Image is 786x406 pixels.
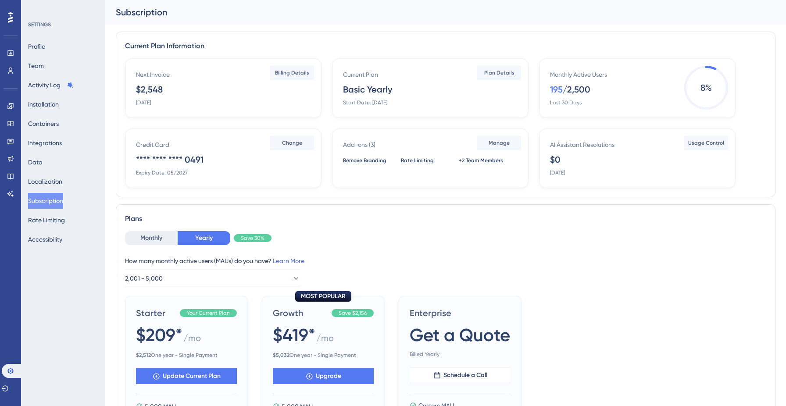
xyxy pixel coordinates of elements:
span: Growth [273,307,328,319]
div: / 2,500 [563,83,590,96]
div: AI Assistant Resolutions [550,139,615,150]
button: Containers [28,116,59,132]
b: $ 5,032 [273,352,289,358]
span: Starter [136,307,176,319]
div: Current Plan Information [125,41,766,51]
button: Integrations [28,135,62,151]
div: Last 30 Days [550,99,582,106]
button: Plan Details [477,66,521,80]
button: Change [270,136,314,150]
button: Upgrade [273,368,374,384]
div: Credit Card [136,139,169,150]
span: Usage Control [688,139,724,146]
div: MOST POPULAR [295,291,351,302]
button: Rate Limiting [28,212,65,228]
button: 2,001 - 5,000 [125,270,300,287]
button: Manage [477,136,521,150]
div: Expiry Date: 05/2027 [136,169,188,176]
span: Enterprise [410,307,511,319]
span: 2,001 - 5,000 [125,273,163,284]
button: Installation [28,96,59,112]
div: $0 [550,153,561,166]
div: [DATE] [550,169,565,176]
button: Yearly [178,231,230,245]
button: Billing Details [270,66,314,80]
button: Monthly [125,231,178,245]
div: +2 Team Members [459,157,504,164]
div: Rate Limiting [401,157,447,164]
div: Add-ons ( 3 ) [343,139,375,150]
div: Next Invoice [136,69,170,80]
div: Current Plan [343,69,378,80]
div: Basic Yearly [343,83,392,96]
div: 195 [550,83,563,96]
div: Plans [125,214,766,224]
span: One year - Single Payment [136,352,237,359]
span: One year - Single Payment [273,352,374,359]
div: Remove Branding [343,157,389,164]
button: Localization [28,174,62,189]
span: / mo [183,332,201,348]
span: Change [282,139,302,146]
a: Learn More [273,257,304,264]
div: $2,548 [136,83,163,96]
button: Subscription [28,193,63,209]
button: Data [28,154,43,170]
span: Plan Details [484,69,514,76]
span: Upgrade [316,371,341,381]
b: $ 2,512 [136,352,151,358]
button: Profile [28,39,45,54]
span: Billed Yearly [410,351,511,358]
span: Your Current Plan [187,310,230,317]
span: Save $2,156 [339,310,367,317]
span: Billing Details [275,69,309,76]
div: Monthly Active Users [550,69,607,80]
span: 8 % [684,66,728,110]
button: Activity Log [28,77,74,93]
div: Start Date: [DATE] [343,99,387,106]
span: Get a Quote [410,323,510,347]
div: How many monthly active users (MAUs) do you have? [125,256,766,266]
span: $419* [273,323,315,347]
span: $209* [136,323,182,347]
span: Update Current Plan [163,371,221,381]
div: Subscription [116,6,754,18]
button: Update Current Plan [136,368,237,384]
span: / mo [316,332,334,348]
button: Schedule a Call [410,367,511,383]
button: Usage Control [684,136,728,150]
span: Save 30% [241,235,264,242]
div: SETTINGS [28,21,99,28]
button: Accessibility [28,231,62,247]
span: Schedule a Call [443,370,487,381]
span: Manage [489,139,510,146]
button: Team [28,58,44,74]
div: [DATE] [136,99,151,106]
